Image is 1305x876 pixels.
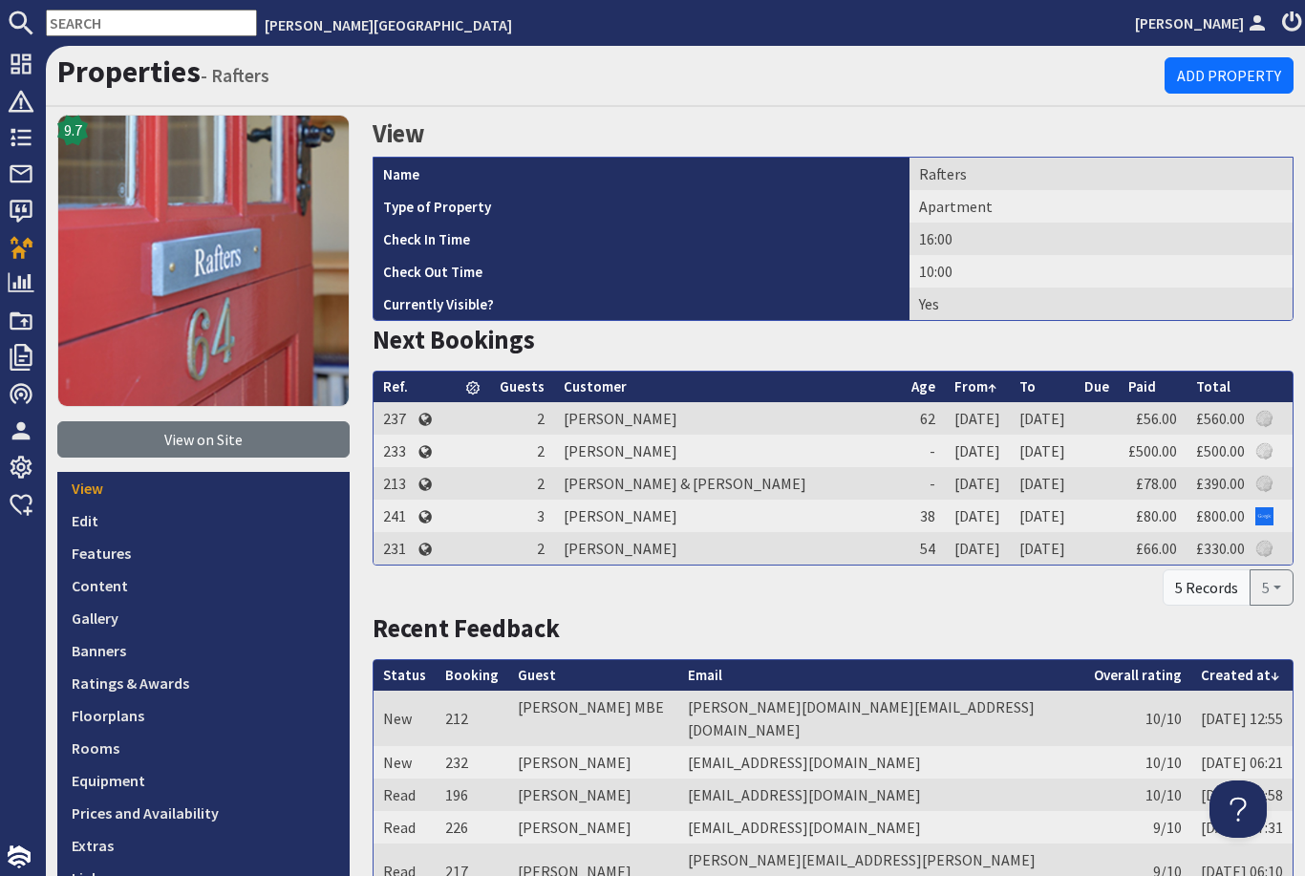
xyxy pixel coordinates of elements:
[554,435,903,467] td: [PERSON_NAME]
[954,377,996,395] a: From
[909,255,1293,288] td: 10:00
[1135,11,1271,34] a: [PERSON_NAME]
[1255,540,1273,558] img: Referer: Althea House
[518,666,556,684] a: Guest
[500,377,545,395] a: Guests
[374,467,417,500] td: 213
[508,779,678,811] td: [PERSON_NAME]
[945,402,1010,435] td: [DATE]
[374,435,417,467] td: 233
[1010,435,1075,467] td: [DATE]
[945,532,1010,565] td: [DATE]
[678,811,1084,844] td: [EMAIL_ADDRESS][DOMAIN_NAME]
[57,537,350,569] a: Features
[1136,506,1177,525] a: £80.00
[445,785,468,804] a: 196
[57,472,350,504] a: View
[1010,467,1075,500] td: [DATE]
[554,402,903,435] td: [PERSON_NAME]
[678,691,1084,746] td: [PERSON_NAME][DOMAIN_NAME][EMAIL_ADDRESS][DOMAIN_NAME]
[537,539,545,558] span: 2
[57,829,350,862] a: Extras
[383,377,408,395] a: Ref.
[445,753,468,772] a: 232
[374,746,436,779] td: New
[1128,441,1177,460] a: £500.00
[57,732,350,764] a: Rooms
[902,467,945,500] td: -
[57,699,350,732] a: Floorplans
[374,532,417,565] td: 231
[46,10,257,36] input: SEARCH
[678,746,1084,779] td: [EMAIL_ADDRESS][DOMAIN_NAME]
[1010,532,1075,565] td: [DATE]
[445,818,468,837] a: 226
[445,666,499,684] a: Booking
[508,746,678,779] td: [PERSON_NAME]
[57,421,350,458] a: View on Site
[1010,500,1075,532] td: [DATE]
[1075,372,1119,403] th: Due
[909,288,1293,320] td: Yes
[373,612,560,644] a: Recent Feedback
[909,158,1293,190] td: Rafters
[64,118,82,141] span: 9.7
[902,402,945,435] td: 62
[911,377,935,395] a: Age
[1084,691,1191,746] td: 10/10
[1128,377,1156,395] a: Paid
[265,15,512,34] a: [PERSON_NAME][GEOGRAPHIC_DATA]
[373,324,535,355] a: Next Bookings
[1209,780,1267,838] iframe: Toggle Customer Support
[374,190,910,223] th: Type of Property
[1084,779,1191,811] td: 10/10
[57,602,350,634] a: Gallery
[902,532,945,565] td: 54
[537,474,545,493] span: 2
[1191,746,1293,779] td: [DATE] 06:21
[537,506,545,525] span: 3
[537,441,545,460] span: 2
[537,409,545,428] span: 2
[1191,691,1293,746] td: [DATE] 12:55
[1255,507,1273,525] img: Referer: Google
[945,467,1010,500] td: [DATE]
[1196,377,1230,395] a: Total
[1136,409,1177,428] a: £56.00
[57,504,350,537] a: Edit
[1094,666,1182,684] a: Overall rating
[909,223,1293,255] td: 16:00
[508,691,678,746] td: [PERSON_NAME] MBE
[374,402,417,435] td: 237
[445,709,468,728] a: 212
[1191,779,1293,811] td: [DATE] 13:58
[1165,57,1294,94] a: Add Property
[909,190,1293,223] td: Apartment
[1010,402,1075,435] td: [DATE]
[1255,475,1273,493] img: Referer: Althea House
[374,811,436,844] td: Read
[57,764,350,797] a: Equipment
[1196,409,1245,428] a: £560.00
[1196,506,1245,525] a: £800.00
[1196,441,1245,460] a: £500.00
[564,377,627,395] a: Customer
[374,779,436,811] td: Read
[1084,811,1191,844] td: 9/10
[1084,746,1191,779] td: 10/10
[1019,377,1036,395] a: To
[554,532,903,565] td: [PERSON_NAME]
[902,435,945,467] td: -
[1250,569,1294,606] button: 5
[8,845,31,868] img: staytech_i_w-64f4e8e9ee0a9c174fd5317b4b171b261742d2d393467e5bdba4413f4f884c10.svg
[678,779,1084,811] td: [EMAIL_ADDRESS][DOMAIN_NAME]
[383,666,426,684] a: Status
[57,115,350,407] img: Rafters's icon
[374,691,436,746] td: New
[57,634,350,667] a: Banners
[1191,811,1293,844] td: [DATE] 07:31
[373,115,1294,153] h2: View
[554,500,903,532] td: [PERSON_NAME]
[902,500,945,532] td: 38
[374,223,910,255] th: Check In Time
